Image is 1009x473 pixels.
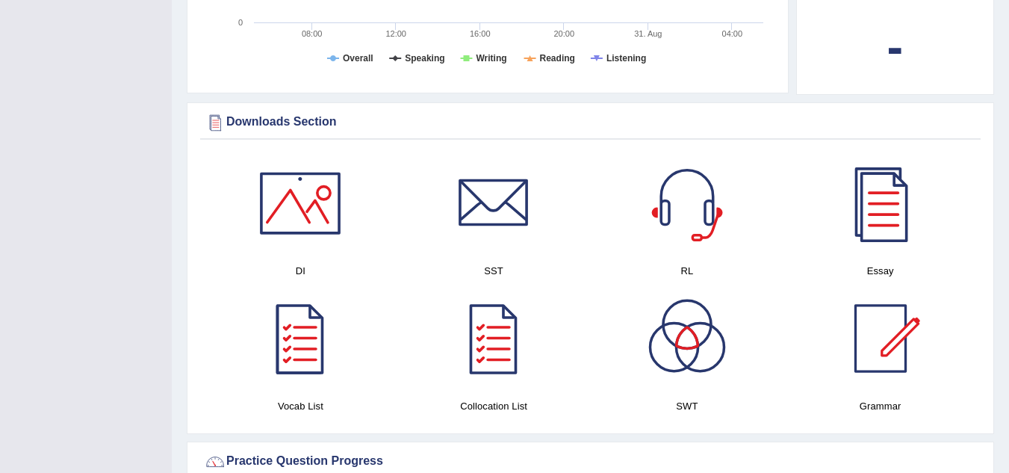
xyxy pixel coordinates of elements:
tspan: 31. Aug [634,29,662,38]
text: 16:00 [470,29,491,38]
h4: DI [211,263,390,279]
text: 04:00 [722,29,743,38]
b: - [887,19,904,74]
h4: Grammar [791,398,969,414]
tspan: Reading [540,53,575,64]
tspan: Listening [606,53,646,64]
tspan: Writing [476,53,506,64]
h4: RL [598,263,777,279]
h4: SWT [598,398,777,414]
text: 20:00 [554,29,575,38]
h4: SST [405,263,583,279]
h4: Vocab List [211,398,390,414]
tspan: Speaking [405,53,444,64]
text: 0 [238,18,243,27]
text: 08:00 [302,29,323,38]
div: Practice Question Progress [204,451,977,473]
tspan: Overall [343,53,373,64]
text: 12:00 [385,29,406,38]
h4: Collocation List [405,398,583,414]
div: Downloads Section [204,111,977,134]
h4: Essay [791,263,969,279]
